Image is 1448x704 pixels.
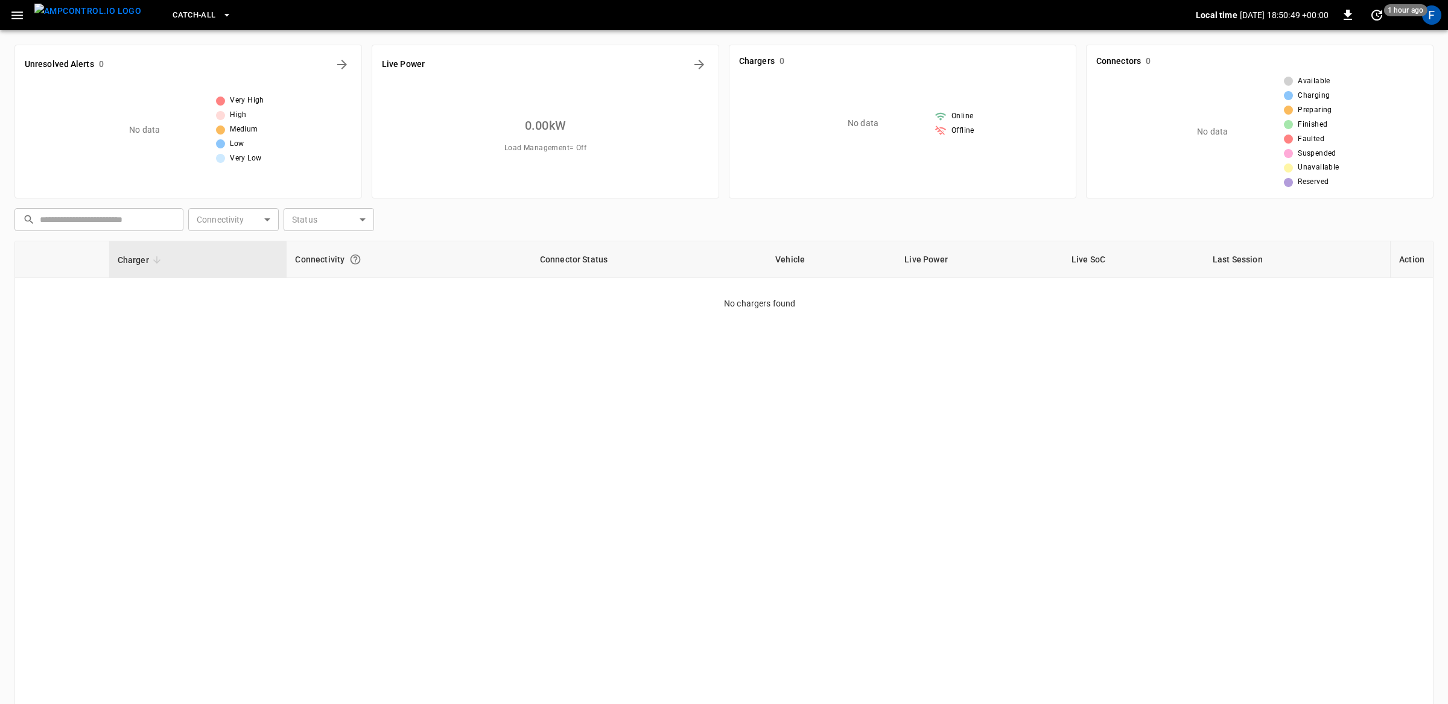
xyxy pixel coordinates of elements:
h6: Unresolved Alerts [25,58,94,71]
th: Connector Status [532,241,767,278]
button: set refresh interval [1367,5,1386,25]
p: No chargers found [724,278,1433,310]
th: Vehicle [767,241,896,278]
button: Connection between the charger and our software. [345,249,366,270]
span: Very High [230,95,264,107]
button: Catch-all [168,4,236,27]
span: Offline [951,125,974,137]
img: ampcontrol.io logo [34,4,141,19]
th: Live SoC [1063,241,1204,278]
span: Faulted [1298,133,1324,145]
h6: 0.00 kW [525,116,566,135]
h6: Live Power [382,58,425,71]
span: Low [230,138,244,150]
th: Action [1390,241,1433,278]
span: Suspended [1298,148,1336,160]
h6: 0 [1146,55,1151,68]
div: Connectivity [295,249,522,270]
th: Last Session [1204,241,1390,278]
h6: Chargers [739,55,775,68]
button: All Alerts [332,55,352,74]
span: Catch-all [173,8,215,22]
p: [DATE] 18:50:49 +00:00 [1240,9,1329,21]
span: Medium [230,124,258,136]
p: No data [848,117,878,130]
span: Charger [118,253,165,267]
h6: 0 [780,55,784,68]
h6: Connectors [1096,55,1141,68]
span: Reserved [1298,176,1329,188]
span: Very Low [230,153,261,165]
span: Online [951,110,973,122]
span: Load Management = Off [504,142,586,154]
button: Energy Overview [690,55,709,74]
p: No data [129,124,160,136]
th: Live Power [896,241,1063,278]
span: High [230,109,247,121]
span: Unavailable [1298,162,1339,174]
span: Preparing [1298,104,1332,116]
span: Available [1298,75,1330,87]
p: No data [1197,125,1228,138]
p: Local time [1196,9,1237,21]
span: 1 hour ago [1384,4,1427,16]
span: Finished [1298,119,1327,131]
h6: 0 [99,58,104,71]
div: profile-icon [1422,5,1441,25]
span: Charging [1298,90,1330,102]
